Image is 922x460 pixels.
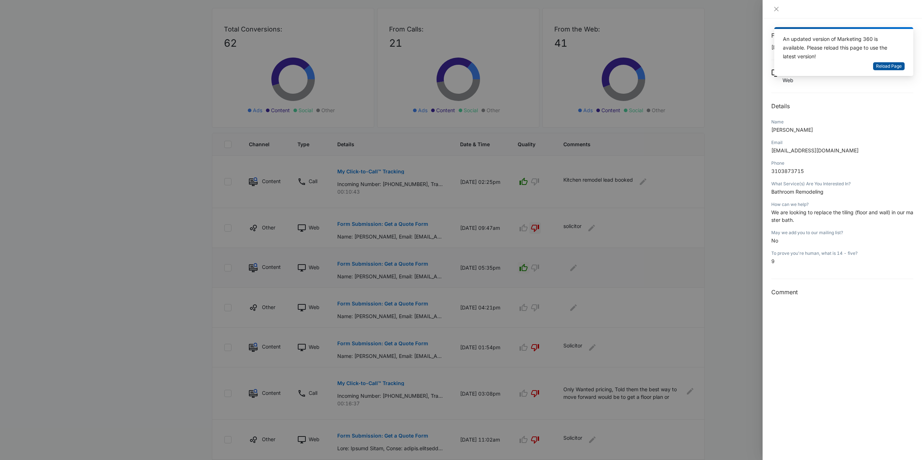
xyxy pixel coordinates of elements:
div: What Service(s) Are You Interested In? [771,181,913,187]
span: 3103873715 [771,168,804,174]
div: Email [771,139,913,146]
div: Name [771,119,913,125]
div: How can we help? [771,201,913,208]
h3: Comment [771,288,913,296]
div: Phone [771,160,913,166]
span: close [773,6,779,12]
div: May we add you to our mailing list? [771,229,913,236]
p: [DATE] 04:21pm [771,43,913,51]
span: [PERSON_NAME] [771,127,813,133]
span: We are looking to replace the tiling (floor and wall) in our master bath. [771,209,913,223]
div: To prove you're human, what is 14 - five? [771,250,913,257]
button: Reload Page [873,62,905,71]
div: An updated version of Marketing 360 is available. Please reload this page to use the latest version! [783,35,896,61]
span: 9 [771,258,775,264]
h1: Form Submission: Get a Quote Form [771,31,913,40]
span: Bathroom Remodeling [771,189,823,195]
h2: Details [771,102,913,110]
span: Reload Page [876,63,902,70]
span: No [771,237,778,244]
button: Close [771,6,781,12]
span: [EMAIL_ADDRESS][DOMAIN_NAME] [771,147,859,153]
